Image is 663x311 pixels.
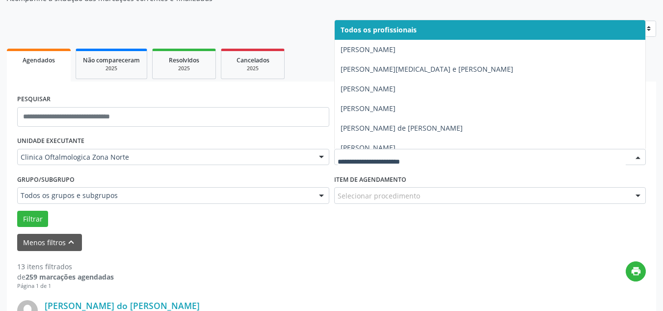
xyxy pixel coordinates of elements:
[341,25,417,34] span: Todos os profissionais
[334,172,406,187] label: Item de agendamento
[83,56,140,64] span: Não compareceram
[45,300,200,311] a: [PERSON_NAME] do [PERSON_NAME]
[17,261,114,272] div: 13 itens filtrados
[17,92,51,107] label: PESQUISAR
[21,191,309,200] span: Todos os grupos e subgrupos
[17,234,82,251] button: Menos filtroskeyboard_arrow_up
[26,272,114,282] strong: 259 marcações agendadas
[341,45,396,54] span: [PERSON_NAME]
[338,191,420,201] span: Selecionar procedimento
[169,56,199,64] span: Resolvidos
[237,56,269,64] span: Cancelados
[21,152,309,162] span: Clinica Oftalmologica Zona Norte
[17,282,114,290] div: Página 1 de 1
[17,172,75,187] label: Grupo/Subgrupo
[341,64,513,74] span: [PERSON_NAME][MEDICAL_DATA] e [PERSON_NAME]
[631,266,641,277] i: print
[341,84,396,93] span: [PERSON_NAME]
[341,104,396,113] span: [PERSON_NAME]
[17,211,48,227] button: Filtrar
[17,134,84,149] label: UNIDADE EXECUTANTE
[83,65,140,72] div: 2025
[228,65,277,72] div: 2025
[341,143,396,152] span: [PERSON_NAME]
[17,272,114,282] div: de
[626,261,646,282] button: print
[66,237,77,248] i: keyboard_arrow_up
[341,123,463,133] span: [PERSON_NAME] de [PERSON_NAME]
[159,65,209,72] div: 2025
[23,56,55,64] span: Agendados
